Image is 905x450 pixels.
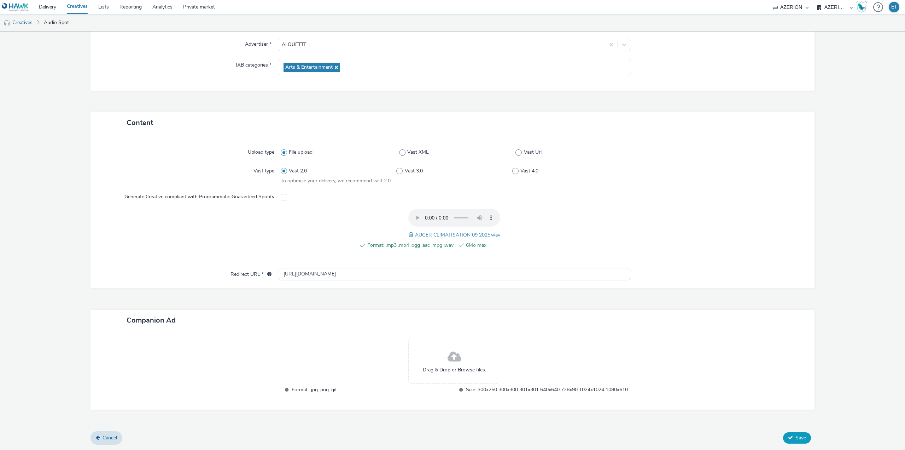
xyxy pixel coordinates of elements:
[520,167,538,175] span: Vast 4.0
[281,177,391,184] span: To optimize your delivery, we recommend vast 2.0
[285,64,333,70] span: Arts & Entertainment
[245,146,277,156] label: Upload type
[783,432,811,444] button: Save
[466,386,628,394] span: Size: 300x250 300x300 301x301 640x640 728x90 1024x1024 1080x610
[891,2,897,12] div: ET
[856,1,867,13] img: Hawk Academy
[278,268,631,280] input: url...
[242,38,274,48] label: Advertiser *
[233,59,274,69] label: IAB categories *
[2,3,29,12] img: undefined Logo
[289,167,307,175] span: Vast 2.0
[127,118,153,127] span: Content
[423,366,486,374] span: Drag & Drop or Browse files.
[466,241,552,250] span: 6Mo max
[40,14,72,31] a: Audio Spot
[415,232,500,238] span: AUGER CLIMATISATION 09 2025.wav
[405,167,423,175] span: Vast 3.0
[90,431,122,445] a: Cancel
[856,1,870,13] a: Hawk Academy
[292,386,454,394] span: Format: .jpg .png .gif
[127,315,176,325] span: Companion Ad
[264,271,271,278] div: URL will be used as a validation URL with some SSPs and it will be the redirection URL of your cr...
[289,149,313,156] span: File upload
[228,268,274,278] label: Redirect URL *
[251,165,277,175] label: Vast type
[367,241,454,250] span: Format: .mp3 .mp4 .ogg .aac .mpg .wav
[103,434,117,441] span: Cancel
[122,190,277,200] label: Generate Creative compliant with Programmatic Guaranteed Spotify
[524,149,542,156] span: Vast Url
[4,19,11,27] img: audio
[407,149,429,156] span: Vast XML
[795,434,806,441] span: Save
